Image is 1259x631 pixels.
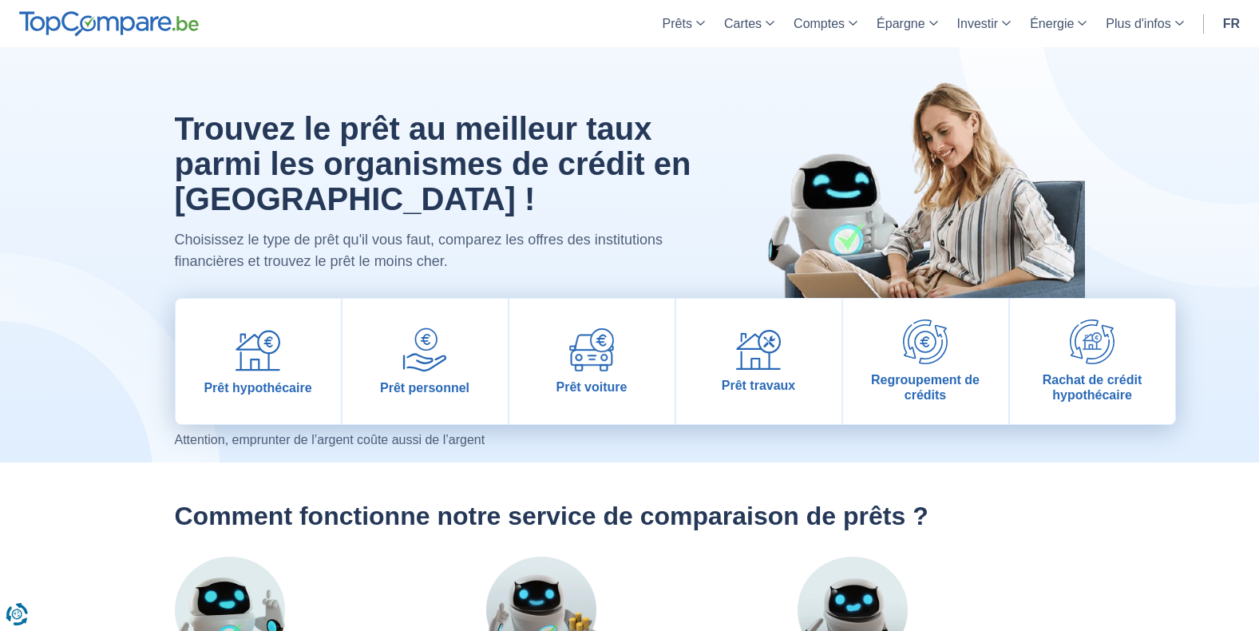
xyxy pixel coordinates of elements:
[236,327,280,372] img: Prêt hypothécaire
[204,380,311,395] span: Prêt hypothécaire
[1070,319,1114,364] img: Rachat de crédit hypothécaire
[342,299,508,424] a: Prêt personnel
[175,501,1085,531] h2: Comment fonctionne notre service de comparaison de prêts ?
[736,330,781,371] img: Prêt travaux
[402,327,447,372] img: Prêt personnel
[175,111,696,216] h1: Trouvez le prêt au meilleur taux parmi les organismes de crédit en [GEOGRAPHIC_DATA] !
[556,379,628,395] span: Prêt voiture
[1016,372,1169,403] span: Rachat de crédit hypothécaire
[849,372,1002,403] span: Regroupement de crédits
[843,299,1008,424] a: Regroupement de crédits
[903,319,948,364] img: Regroupement de crédits
[1010,299,1175,424] a: Rachat de crédit hypothécaire
[676,299,841,424] a: Prêt travaux
[569,328,614,371] img: Prêt voiture
[509,299,675,424] a: Prêt voiture
[722,378,796,393] span: Prêt travaux
[176,299,341,424] a: Prêt hypothécaire
[380,380,469,395] span: Prêt personnel
[175,229,696,272] p: Choisissez le type de prêt qu'il vous faut, comparez les offres des institutions financières et t...
[19,11,199,37] img: TopCompare
[734,47,1085,355] img: image-hero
